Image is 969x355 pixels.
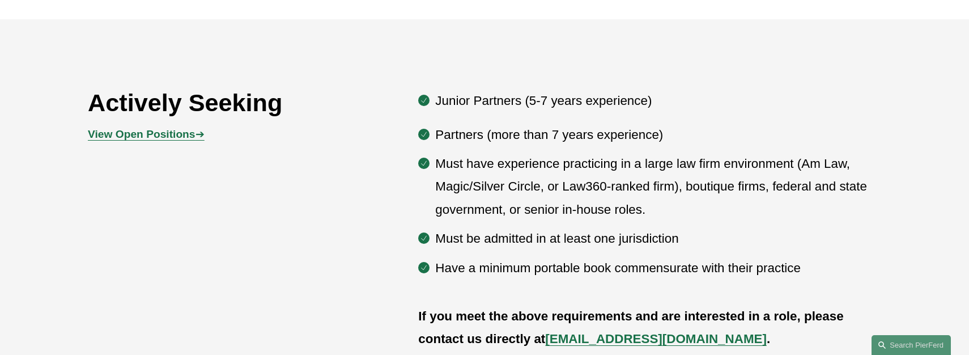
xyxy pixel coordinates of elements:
[435,257,881,280] p: Have a minimum portable book commensurate with their practice
[435,227,881,250] p: Must be admitted in at least one jurisdiction
[88,128,204,140] span: ➔
[545,332,767,346] a: [EMAIL_ADDRESS][DOMAIN_NAME]
[88,88,352,117] h2: Actively Seeking
[435,153,881,221] p: Must have experience practicing in a large law firm environment (Am Law, Magic/Silver Circle, or ...
[767,332,770,346] strong: .
[88,128,195,140] strong: View Open Positions
[872,335,951,355] a: Search this site
[88,128,204,140] a: View Open Positions➔
[418,309,847,346] strong: If you meet the above requirements and are interested in a role, please contact us directly at
[435,90,881,112] p: Junior Partners (5-7 years experience)
[435,124,881,146] p: Partners (more than 7 years experience)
